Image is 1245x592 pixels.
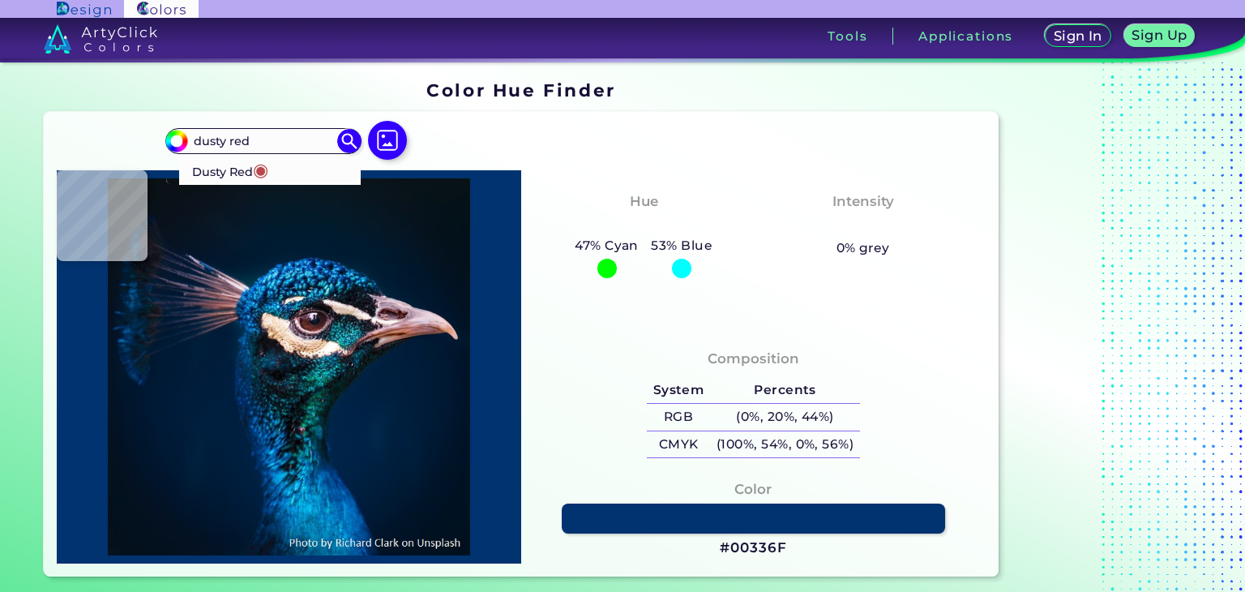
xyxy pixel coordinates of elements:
[836,238,890,259] h5: 0% grey
[188,131,339,152] input: type color..
[918,30,1013,42] h3: Applications
[426,78,615,102] h1: Color Hue Finder
[710,404,860,431] h5: (0%, 20%, 44%)
[253,159,268,180] span: ◉
[1005,74,1208,582] iframe: Advertisement
[645,235,719,256] h5: 53% Blue
[368,121,407,160] img: icon picture
[647,377,710,404] h5: System
[647,404,710,431] h5: RGB
[57,2,111,17] img: ArtyClick Design logo
[1127,26,1192,46] a: Sign Up
[708,347,799,371] h4: Composition
[720,538,786,558] h3: #00336F
[65,178,513,556] img: img_pavlin.jpg
[568,235,644,256] h5: 47% Cyan
[598,216,690,235] h3: Cyan-Blue
[710,377,860,404] h5: Percents
[710,431,860,458] h5: (100%, 54%, 0%, 56%)
[734,478,772,501] h4: Color
[1134,29,1184,41] h5: Sign Up
[192,155,268,185] p: Dusty Red
[832,190,894,213] h4: Intensity
[828,30,867,42] h3: Tools
[828,216,898,235] h3: Vibrant
[337,129,362,153] img: icon search
[1055,30,1100,42] h5: Sign In
[1048,26,1108,46] a: Sign In
[44,24,158,54] img: logo_artyclick_colors_white.svg
[630,190,658,213] h4: Hue
[647,431,710,458] h5: CMYK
